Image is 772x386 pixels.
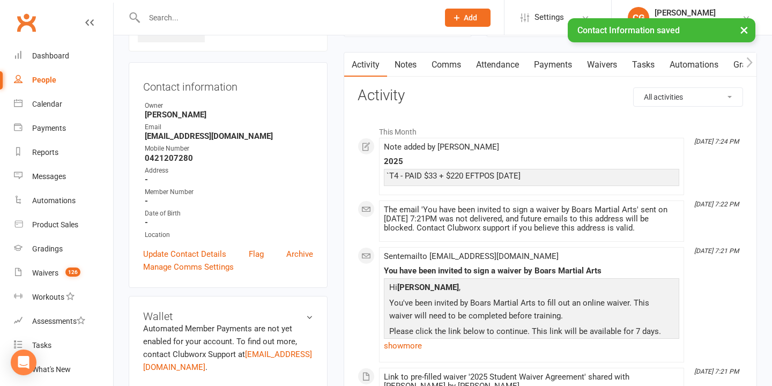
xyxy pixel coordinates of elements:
div: Address [145,166,313,176]
strong: [PERSON_NAME] [397,283,459,292]
a: Activity [344,53,387,77]
div: Reports [32,148,58,157]
a: Gradings [14,237,113,261]
a: Reports [14,140,113,165]
div: Contact Information saved [568,18,755,42]
span: Sent email to [EMAIL_ADDRESS][DOMAIN_NAME] [384,251,559,261]
button: × [734,18,754,41]
i: [DATE] 7:21 PM [694,247,739,255]
li: This Month [358,121,743,138]
a: Payments [526,53,580,77]
div: Dashboard [32,51,69,60]
a: What's New [14,358,113,382]
strong: - [145,218,313,227]
a: Assessments [14,309,113,333]
div: People [32,76,56,84]
a: Automations [662,53,726,77]
p: Please click the link below to continue. This link will be available for 7 days. [387,325,677,340]
div: Location [145,230,313,240]
h3: Activity [358,87,743,104]
a: Waivers 126 [14,261,113,285]
a: Tasks [14,333,113,358]
a: Flag [249,248,264,261]
a: show more [384,338,679,353]
a: Payments [14,116,113,140]
h3: Contact information [143,77,313,93]
div: Payments [32,124,66,132]
a: Messages [14,165,113,189]
a: Tasks [625,53,662,77]
div: What's New [32,365,71,374]
div: Workouts [32,293,64,301]
p: You've been invited by Boars Martial Arts to fill out an online waiver. This waiver will need to ... [387,296,677,325]
div: Tasks [32,341,51,350]
div: Member Number [145,187,313,197]
div: Assessments [32,317,85,325]
div: The email 'You have been invited to sign a waiver by Boars Martial Arts' sent on [DATE] 7:21PM wa... [384,205,679,233]
a: Attendance [469,53,526,77]
div: You have been invited to sign a waiver by Boars Martial Arts [384,266,679,276]
i: [DATE] 7:22 PM [694,201,739,208]
div: Mobile Number [145,144,313,154]
a: Calendar [14,92,113,116]
span: 126 [65,268,80,277]
div: `T4 - PAID $33 + $220 EFTPOS [DATE] [387,172,677,181]
no-payment-system: Automated Member Payments are not yet enabled for your account. To find out more, contact Clubwor... [143,324,312,372]
a: Waivers [580,53,625,77]
div: 2025 [384,157,679,166]
div: Messages [32,172,66,181]
a: Dashboard [14,44,113,68]
a: Workouts [14,285,113,309]
div: Product Sales [32,220,78,229]
a: Archive [286,248,313,261]
div: Calendar [32,100,62,108]
strong: [EMAIL_ADDRESS][DOMAIN_NAME] [145,131,313,141]
i: [DATE] 7:21 PM [694,368,739,375]
h3: Wallet [143,310,313,322]
div: CG [628,7,649,28]
div: Date of Birth [145,209,313,219]
a: Update Contact Details [143,248,226,261]
strong: - [145,196,313,206]
i: [DATE] 7:24 PM [694,138,739,145]
span: Add [464,13,477,22]
button: Add [445,9,491,27]
div: Note added by [PERSON_NAME] [384,143,679,152]
div: Waivers [32,269,58,277]
div: [PERSON_NAME] [655,8,716,18]
a: Clubworx [13,9,40,36]
div: Gradings [32,244,63,253]
a: Manage Comms Settings [143,261,234,273]
div: Owner [145,101,313,111]
strong: - [145,175,313,184]
a: Automations [14,189,113,213]
div: Automations [32,196,76,205]
input: Search... [141,10,431,25]
span: Settings [535,5,564,29]
a: Product Sales [14,213,113,237]
strong: [PERSON_NAME] [145,110,313,120]
div: Boars Martial Arts [655,18,716,27]
strong: 0421207280 [145,153,313,163]
a: Notes [387,53,424,77]
a: People [14,68,113,92]
p: Hi , [387,281,677,296]
div: Open Intercom Messenger [11,350,36,375]
div: Email [145,122,313,132]
a: Comms [424,53,469,77]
